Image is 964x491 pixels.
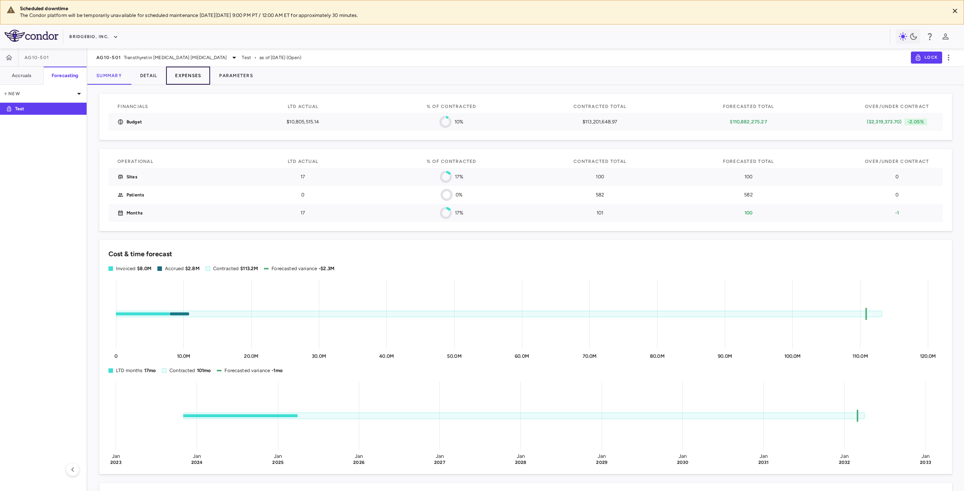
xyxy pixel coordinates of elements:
div: Contracted [213,265,258,272]
text: Jan [517,453,526,459]
text: 2033 [922,460,933,465]
button: Lock [911,52,942,64]
text: Jan [599,453,607,459]
p: New [3,90,75,97]
text: 2025 [273,460,284,465]
span: Over/Under Contract [865,159,929,164]
tspan: 100.0M [784,353,801,359]
span: Transthyretin [MEDICAL_DATA] [MEDICAL_DATA] [124,54,227,61]
p: -2.05% [905,119,927,125]
text: 2031 [760,460,771,465]
tspan: 20.0M [244,353,258,359]
text: 2027 [435,460,446,465]
text: Jan [436,453,445,459]
tspan: 110.0M [853,353,868,359]
p: Patients [127,192,144,198]
tspan: 70.0M [583,353,597,359]
text: Jan [355,453,364,459]
span: % of Contracted [427,159,476,164]
p: 0 [266,192,340,198]
p: Sites [127,173,137,180]
p: ($2,319,373.70) [867,119,901,125]
button: Expenses [166,67,210,85]
p: 582 [712,192,786,198]
span: Contracted Total [574,159,626,164]
span: Forecasted Total [723,104,774,109]
tspan: 10.0M [177,353,191,359]
span: Contracted Total [574,104,626,109]
p: The Condor platform will be temporarily unavailable for scheduled maintenance [DATE][DATE] 9:00 P... [20,12,943,19]
tspan: 40.0M [379,353,394,359]
p: 100 [712,173,786,180]
p: -1 [860,210,934,216]
span: % of Contracted [427,104,476,109]
span: LTD Actual [288,159,319,164]
h6: Cost & time forecast [108,249,172,259]
p: 0 [860,173,934,180]
tspan: 50.0M [447,353,462,359]
h6: Forecasting [52,72,79,79]
text: Jan [924,453,932,459]
div: Contracted [169,367,211,374]
text: 2029 [598,460,609,465]
p: 17 [266,173,340,180]
p: $10,805,515.14 [266,119,340,125]
span: Forecasted Total [723,159,774,164]
p: Test [15,105,71,112]
p: Budget [127,119,142,125]
span: as of [DATE] (Open) [259,54,301,61]
span: -1mo [272,368,283,373]
h6: Accruals [12,72,31,79]
span: $2.8M [185,266,200,271]
p: 17 [266,210,340,216]
div: Scheduled downtime [20,5,943,12]
text: 2028 [516,460,528,465]
span: Financials [117,104,148,109]
text: Jan [842,453,851,459]
p: 10% [455,119,463,125]
tspan: 0 [114,353,117,359]
span: LTD actual [288,104,319,109]
div: Accrued [165,265,200,272]
span: -$2.3M [319,266,334,271]
img: logo-full-SnFGN8VE.png [5,30,58,42]
text: 2023 [110,460,122,465]
span: • [254,54,256,61]
tspan: 90.0M [718,353,732,359]
p: 101 [563,210,637,216]
text: 2032 [841,460,852,465]
p: 0% [456,192,462,198]
text: 2026 [354,460,365,465]
tspan: 60.0M [515,353,529,359]
text: 2024 [191,460,203,465]
span: 101mo [197,368,211,373]
tspan: 80.0M [650,353,665,359]
text: Jan [761,453,769,459]
span: Test [242,54,251,61]
button: Detail [131,67,166,85]
p: 582 [563,192,637,198]
button: BridgeBio, Inc. [69,31,118,43]
p: 100 [712,210,786,216]
button: Summary [87,67,131,85]
span: AG10-501 [24,55,49,61]
p: 17% [455,210,463,216]
div: Invoiced [116,265,151,272]
text: Jan [680,453,688,459]
span: $8.0M [137,266,151,271]
text: Jan [193,453,201,459]
text: Jan [274,453,282,459]
button: Close [949,5,961,17]
span: Over/Under Contract [865,104,929,109]
p: $113,201,648.97 [563,119,637,125]
span: Operational [117,159,153,164]
span: 17mo [144,368,156,373]
div: Forecasted variance [272,265,334,272]
span: $113.2M [240,266,258,271]
button: Parameters [210,67,262,85]
p: Months [127,210,143,216]
p: 100 [563,173,637,180]
p: 17% [455,173,463,180]
div: Forecasted variance [224,367,282,374]
text: 2030 [679,460,690,465]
